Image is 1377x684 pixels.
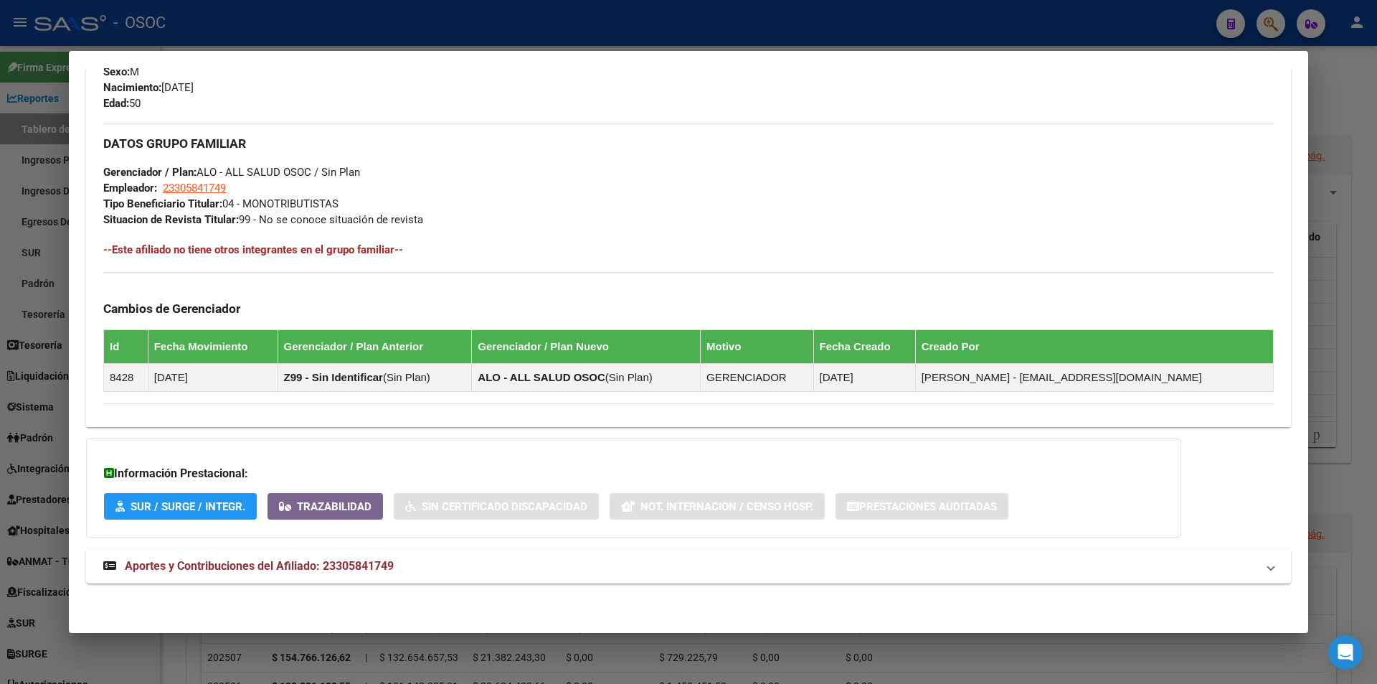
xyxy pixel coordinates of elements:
[103,81,194,94] span: [DATE]
[103,197,222,210] strong: Tipo Beneficiario Titular:
[103,136,1274,151] h3: DATOS GRUPO FAMILIAR
[103,182,157,195] strong: Empleador:
[422,500,587,513] span: Sin Certificado Discapacidad
[104,493,257,520] button: SUR / SURGE / INTEGR.
[86,549,1291,584] mat-expansion-panel-header: Aportes y Contribuciones del Afiliado: 23305841749
[387,371,427,383] span: Sin Plan
[104,329,148,363] th: Id
[103,213,423,226] span: 99 - No se conoce situación de revista
[859,500,997,513] span: Prestaciones Auditadas
[103,197,339,210] span: 04 - MONOTRIBUTISTAS
[163,182,226,195] span: 23305841749
[813,363,915,391] td: [DATE]
[104,465,1163,482] h3: Información Prestacional:
[103,81,161,94] strong: Nacimiento:
[148,363,278,391] td: [DATE]
[610,493,825,520] button: Not. Internacion / Censo Hosp.
[609,371,649,383] span: Sin Plan
[104,363,148,391] td: 8428
[284,371,383,383] strong: Z99 - Sin Identificar
[394,493,599,520] button: Sin Certificado Discapacidad
[103,97,129,110] strong: Edad:
[148,329,278,363] th: Fecha Movimiento
[103,97,141,110] span: 50
[813,329,915,363] th: Fecha Creado
[131,500,245,513] span: SUR / SURGE / INTEGR.
[268,493,383,520] button: Trazabilidad
[103,301,1274,317] h3: Cambios de Gerenciador
[297,500,372,513] span: Trazabilidad
[103,65,130,78] strong: Sexo:
[125,559,394,573] span: Aportes y Contribuciones del Afiliado: 23305841749
[278,329,472,363] th: Gerenciador / Plan Anterior
[278,363,472,391] td: ( )
[640,500,813,513] span: Not. Internacion / Censo Hosp.
[701,363,813,391] td: GERENCIADOR
[478,371,605,383] strong: ALO - ALL SALUD OSOC
[915,329,1273,363] th: Creado Por
[103,65,139,78] span: M
[701,329,813,363] th: Motivo
[103,166,360,179] span: ALO - ALL SALUD OSOC / Sin Plan
[103,242,1274,258] h4: --Este afiliado no tiene otros integrantes en el grupo familiar--
[103,166,197,179] strong: Gerenciador / Plan:
[103,213,239,226] strong: Situacion de Revista Titular:
[1328,635,1363,670] div: Open Intercom Messenger
[915,363,1273,391] td: [PERSON_NAME] - [EMAIL_ADDRESS][DOMAIN_NAME]
[472,329,701,363] th: Gerenciador / Plan Nuevo
[472,363,701,391] td: ( )
[836,493,1008,520] button: Prestaciones Auditadas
